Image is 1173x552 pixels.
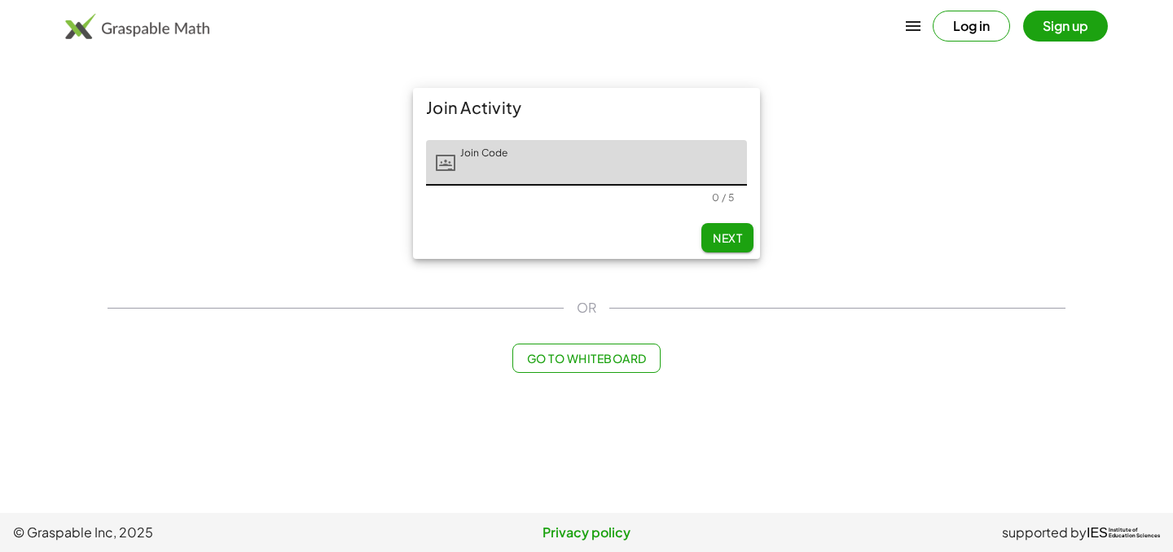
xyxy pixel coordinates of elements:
[701,223,753,252] button: Next
[526,351,646,366] span: Go to Whiteboard
[1109,528,1160,539] span: Institute of Education Sciences
[577,298,596,318] span: OR
[1023,11,1108,42] button: Sign up
[512,344,660,373] button: Go to Whiteboard
[713,230,742,245] span: Next
[712,191,734,204] div: 0 / 5
[413,88,760,127] div: Join Activity
[13,523,395,542] span: © Graspable Inc, 2025
[933,11,1010,42] button: Log in
[395,523,777,542] a: Privacy policy
[1087,525,1108,541] span: IES
[1002,523,1087,542] span: supported by
[1087,523,1160,542] a: IESInstitute ofEducation Sciences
